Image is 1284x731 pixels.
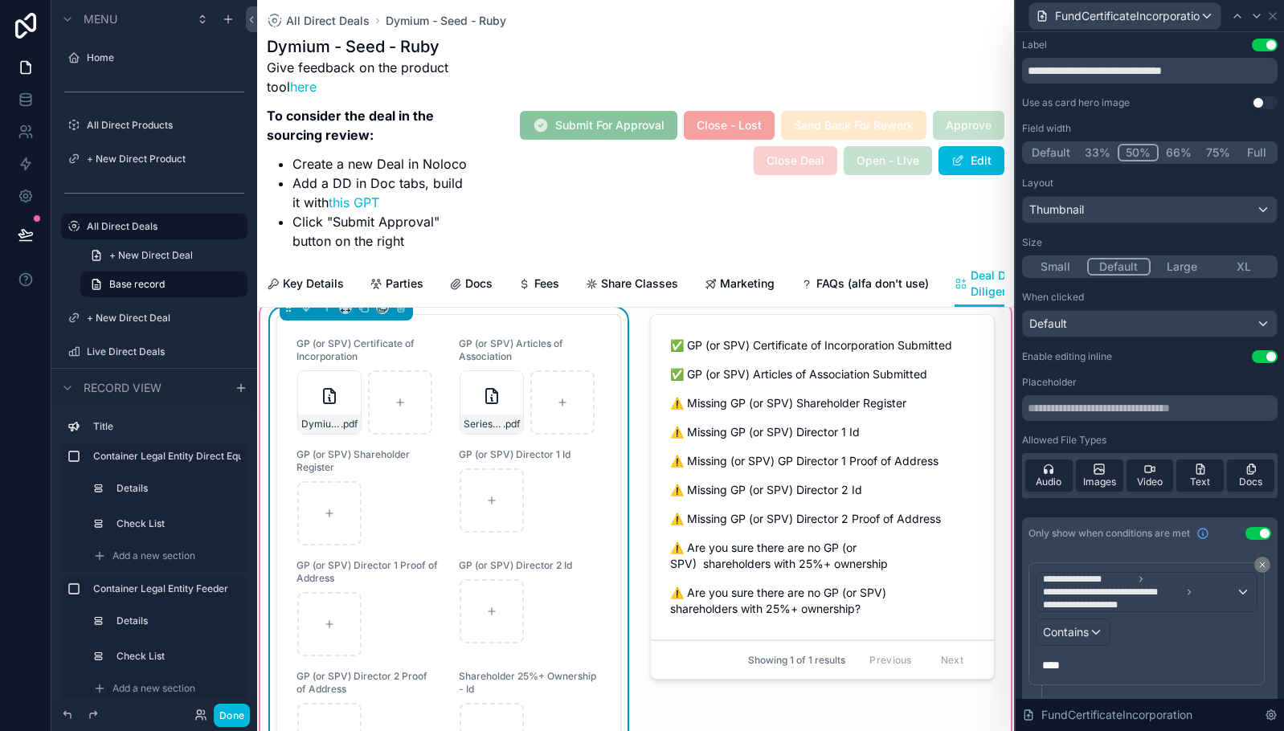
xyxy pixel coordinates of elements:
a: + New Direct Deal [80,243,247,268]
span: Images [1083,476,1116,488]
span: Audio [1036,476,1061,488]
button: 66% [1159,144,1199,161]
label: Container Legal Entity Feeder [93,582,235,595]
button: 33% [1077,144,1118,161]
button: Default [1024,144,1077,161]
p: Give feedback on the product tool [267,58,470,96]
span: Record view [84,380,162,396]
span: GP (or SPV) Certificate of Incorporation [296,337,440,363]
span: Docs [465,276,493,292]
label: Check List [117,517,231,530]
label: Layout [1022,177,1053,190]
div: Use as card hero image [1022,96,1130,109]
a: Base record [80,272,247,297]
a: Deal Due Diligence [955,261,1021,308]
label: Live Direct Deals [87,345,238,358]
span: Deal Due Diligence [971,267,1021,300]
label: Title [93,420,235,433]
a: + New Direct Deal [87,312,238,325]
span: GP (or SPV) Articles of Association [459,337,602,363]
span: Add a new section [112,549,195,562]
li: Create a new Deal in Noloco [292,154,470,174]
a: Fees [518,269,559,301]
span: Key Details [283,276,344,292]
a: FAQs (alfa don't use) [800,269,929,301]
strong: To consider the deal in the sourcing review: [267,108,434,143]
button: Default [1087,258,1151,276]
label: Container Legal Entity Direct Equity [93,450,241,463]
div: Label [1022,39,1047,51]
span: FundCertificateIncorporation [1055,8,1200,24]
a: Marketing [704,269,775,301]
span: All Direct Deals [286,13,370,29]
h1: Dymium - Seed - Ruby [267,35,470,58]
label: Details [117,482,231,495]
div: Enable editing inline [1022,350,1112,363]
span: FundCertificateIncorporation [1041,707,1192,723]
a: Key Details [267,269,344,301]
label: When clicked [1022,291,1084,304]
span: Text [1190,476,1210,488]
span: Marketing [720,276,775,292]
a: Docs [449,269,493,301]
a: here [290,79,317,95]
span: Shareholder 25%+ Ownership - Id [459,670,602,696]
label: All Direct Products [87,119,238,132]
span: Default [1029,316,1067,332]
span: Parties [386,276,423,292]
label: Check List [117,650,231,663]
button: XL [1213,258,1276,276]
span: GP (or SPV) Director 2 Proof of Address [296,670,440,696]
div: scrollable content [51,406,257,699]
span: Menu [84,11,117,27]
span: Only show when conditions are met [1028,527,1190,540]
button: Edit [938,146,1004,175]
button: Thumbnail [1022,196,1278,223]
button: Done [214,704,250,727]
button: Large [1151,258,1213,276]
button: FundCertificateIncorporation [1028,2,1221,30]
label: All Direct Deals [87,220,238,233]
span: Share Classes [601,276,678,292]
span: Docs [1239,476,1262,488]
span: GP (or SPV) Director 1 Id [459,448,602,461]
span: Thumbnail [1029,202,1084,218]
button: 75% [1199,144,1237,161]
span: GP (or SPV) Shareholder Register [296,448,440,474]
button: 50% [1118,144,1159,161]
span: Video [1137,476,1163,488]
span: GP (or SPV) Director 2 Id [459,559,602,572]
button: Contains [1036,619,1110,646]
span: .pdf [341,418,358,431]
label: Placeholder [1022,376,1077,389]
li: Click "Submit Approval" button on the right [292,212,470,251]
label: Details [117,615,231,627]
a: Share Classes [585,269,678,301]
span: GP (or SPV) Director 1 Proof of Address [296,559,440,585]
span: Series-Agreement-(Counter-Signed)_18dc1979-794e-405c-ab7c-21a8e5f78efb_1759509023 [464,418,503,431]
a: this GPT [329,194,379,210]
label: Field width [1022,122,1071,135]
button: Default [1022,310,1278,337]
label: Home [87,51,238,64]
span: Contains [1043,624,1089,640]
li: Add a DD in Doc tabs, build it with [292,174,470,212]
span: FAQs (alfa don't use) [816,276,929,292]
a: Dymium - Seed - Ruby [386,13,506,29]
span: Add a new section [112,682,195,695]
span: Base record [109,278,165,291]
label: Allowed File Types [1022,434,1106,447]
button: Small [1024,258,1087,276]
label: + New Direct Product [87,153,238,165]
a: Parties [370,269,423,301]
span: Dymium-SPV--EIN-confirmation_1759499937 [301,418,341,431]
a: All Direct Deals [267,13,370,29]
label: Size [1022,236,1042,249]
span: Showing 1 of 1 results [748,654,845,667]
